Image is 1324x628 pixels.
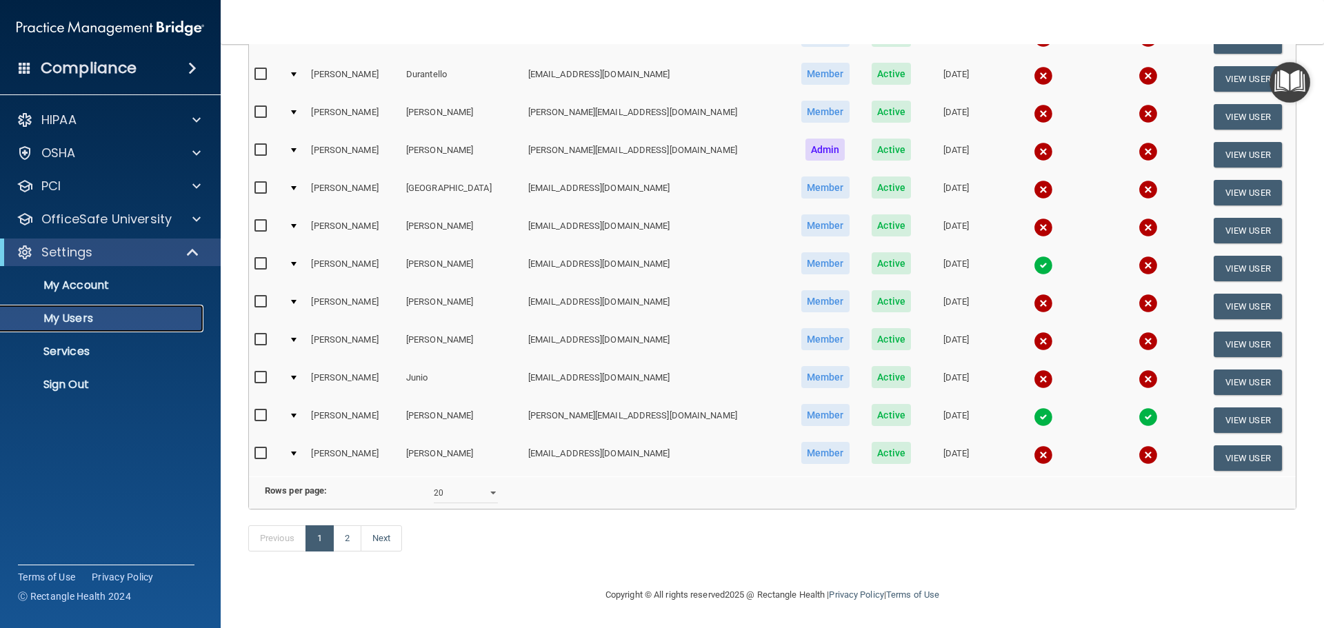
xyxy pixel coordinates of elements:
[523,212,790,250] td: [EMAIL_ADDRESS][DOMAIN_NAME]
[401,136,523,174] td: [PERSON_NAME]
[333,525,361,551] a: 2
[1034,104,1053,123] img: cross.ca9f0e7f.svg
[922,136,990,174] td: [DATE]
[401,439,523,476] td: [PERSON_NAME]
[872,101,911,123] span: Active
[1034,256,1053,275] img: tick.e7d51cea.svg
[872,252,911,274] span: Active
[805,139,845,161] span: Admin
[41,178,61,194] p: PCI
[1214,407,1282,433] button: View User
[801,366,850,388] span: Member
[521,573,1024,617] div: Copyright © All rights reserved 2025 @ Rectangle Health | |
[17,112,201,128] a: HIPAA
[41,145,76,161] p: OSHA
[401,212,523,250] td: [PERSON_NAME]
[829,589,883,600] a: Privacy Policy
[922,250,990,287] td: [DATE]
[523,60,790,98] td: [EMAIL_ADDRESS][DOMAIN_NAME]
[523,136,790,174] td: [PERSON_NAME][EMAIL_ADDRESS][DOMAIN_NAME]
[9,345,197,358] p: Services
[305,525,334,551] a: 1
[1214,445,1282,471] button: View User
[1034,218,1053,237] img: cross.ca9f0e7f.svg
[361,525,402,551] a: Next
[17,211,201,227] a: OfficeSafe University
[922,325,990,363] td: [DATE]
[523,250,790,287] td: [EMAIL_ADDRESS][DOMAIN_NAME]
[922,287,990,325] td: [DATE]
[401,60,523,98] td: Durantello
[305,250,400,287] td: [PERSON_NAME]
[305,212,400,250] td: [PERSON_NAME]
[886,589,939,600] a: Terms of Use
[17,178,201,194] a: PCI
[401,174,523,212] td: [GEOGRAPHIC_DATA]
[801,63,850,85] span: Member
[305,401,400,439] td: [PERSON_NAME]
[18,570,75,584] a: Terms of Use
[248,525,306,551] a: Previous
[801,290,850,312] span: Member
[1214,218,1282,243] button: View User
[9,278,197,292] p: My Account
[18,589,131,603] span: Ⓒ Rectangle Health 2024
[801,214,850,236] span: Member
[1214,66,1282,92] button: View User
[1034,142,1053,161] img: cross.ca9f0e7f.svg
[872,442,911,464] span: Active
[305,325,400,363] td: [PERSON_NAME]
[872,63,911,85] span: Active
[523,174,790,212] td: [EMAIL_ADDRESS][DOMAIN_NAME]
[1214,332,1282,357] button: View User
[17,145,201,161] a: OSHA
[872,328,911,350] span: Active
[801,328,850,350] span: Member
[41,211,172,227] p: OfficeSafe University
[1139,445,1158,465] img: cross.ca9f0e7f.svg
[1139,369,1158,389] img: cross.ca9f0e7f.svg
[305,363,400,401] td: [PERSON_NAME]
[1034,66,1053,85] img: cross.ca9f0e7f.svg
[305,136,400,174] td: [PERSON_NAME]
[305,60,400,98] td: [PERSON_NAME]
[401,325,523,363] td: [PERSON_NAME]
[1139,407,1158,427] img: tick.e7d51cea.svg
[1139,218,1158,237] img: cross.ca9f0e7f.svg
[801,101,850,123] span: Member
[401,363,523,401] td: Junio
[922,212,990,250] td: [DATE]
[801,442,850,464] span: Member
[1034,369,1053,389] img: cross.ca9f0e7f.svg
[305,174,400,212] td: [PERSON_NAME]
[1214,256,1282,281] button: View User
[41,59,137,78] h4: Compliance
[1034,332,1053,351] img: cross.ca9f0e7f.svg
[305,287,400,325] td: [PERSON_NAME]
[1214,142,1282,168] button: View User
[1214,180,1282,205] button: View User
[1139,332,1158,351] img: cross.ca9f0e7f.svg
[523,287,790,325] td: [EMAIL_ADDRESS][DOMAIN_NAME]
[872,214,911,236] span: Active
[1034,445,1053,465] img: cross.ca9f0e7f.svg
[523,401,790,439] td: [PERSON_NAME][EMAIL_ADDRESS][DOMAIN_NAME]
[401,98,523,136] td: [PERSON_NAME]
[1214,294,1282,319] button: View User
[1270,62,1310,103] button: Open Resource Center
[1034,407,1053,427] img: tick.e7d51cea.svg
[401,401,523,439] td: [PERSON_NAME]
[523,363,790,401] td: [EMAIL_ADDRESS][DOMAIN_NAME]
[801,252,850,274] span: Member
[922,363,990,401] td: [DATE]
[523,439,790,476] td: [EMAIL_ADDRESS][DOMAIN_NAME]
[523,98,790,136] td: [PERSON_NAME][EMAIL_ADDRESS][DOMAIN_NAME]
[801,176,850,199] span: Member
[922,401,990,439] td: [DATE]
[41,112,77,128] p: HIPAA
[1034,180,1053,199] img: cross.ca9f0e7f.svg
[872,176,911,199] span: Active
[1214,104,1282,130] button: View User
[1139,66,1158,85] img: cross.ca9f0e7f.svg
[305,98,400,136] td: [PERSON_NAME]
